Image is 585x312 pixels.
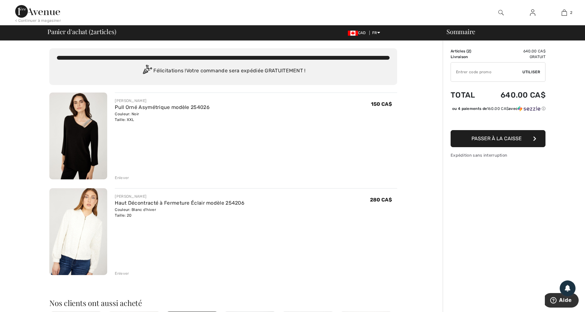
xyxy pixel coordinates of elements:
[15,5,60,18] img: 1ère Avenue
[141,65,153,77] img: Congratulation2.svg
[371,101,392,107] span: 150 CA$
[115,104,210,110] a: Pull Orné Asymétrique modèle 254026
[372,31,380,35] span: FR
[545,293,579,309] iframe: Ouvre un widget dans lequel vous pouvez trouver plus d’informations
[348,31,368,35] span: CAD
[451,130,545,147] button: Passer à la caisse
[47,28,116,35] span: Panier d'achat ( articles)
[49,188,107,275] img: Haut Décontracté à Fermeture Éclair modèle 254206
[370,197,392,203] span: 280 CA$
[484,54,545,60] td: Gratuit
[90,27,94,35] span: 2
[484,48,545,54] td: 640.00 CA$
[15,18,61,23] div: < Continuer à magasiner
[451,84,484,106] td: Total
[115,194,244,199] div: [PERSON_NAME]
[484,84,545,106] td: 640.00 CA$
[498,9,504,16] img: recherche
[468,49,470,53] span: 2
[518,106,540,111] img: Sezzle
[487,106,508,111] span: 160.00 CA$
[57,65,390,77] div: Félicitations ! Votre commande sera expédiée GRATUITEMENT !
[451,54,484,60] td: Livraison
[451,106,545,114] div: ou 4 paiements de160.00 CA$avecSezzle Cliquez pour en savoir plus sur Sezzle
[49,93,107,179] img: Pull Orné Asymétrique modèle 254026
[451,114,545,128] iframe: PayPal-paypal
[522,69,540,75] span: Utiliser
[452,106,545,111] div: ou 4 paiements de avec
[471,135,522,141] span: Passer à la caisse
[451,152,545,158] div: Expédition sans interruption
[49,299,397,307] h2: Nos clients ont aussi acheté
[562,9,567,16] img: Mon panier
[530,9,535,16] img: Mes infos
[115,200,244,206] a: Haut Décontracté à Fermeture Éclair modèle 254206
[115,98,210,104] div: [PERSON_NAME]
[439,28,581,35] div: Sommaire
[115,207,244,218] div: Couleur: Blanc d'hiver Taille: 20
[549,9,580,16] a: 2
[570,10,572,15] span: 2
[451,63,522,81] input: Code promo
[525,9,540,17] a: Se connecter
[115,175,129,181] div: Enlever
[451,48,484,54] td: Articles ( )
[348,31,358,36] img: Canadian Dollar
[115,271,129,276] div: Enlever
[115,111,210,123] div: Couleur: Noir Taille: XXL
